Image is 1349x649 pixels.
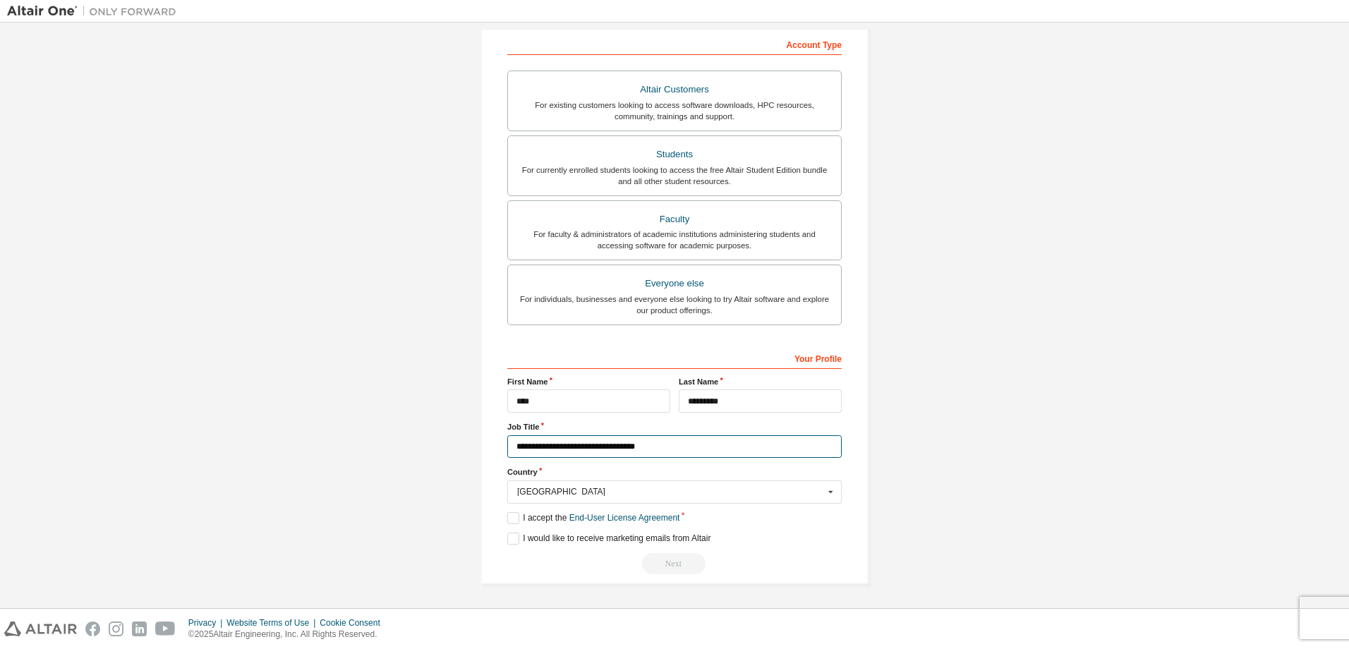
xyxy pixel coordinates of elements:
[507,533,710,545] label: I would like to receive marketing emails from Altair
[507,553,842,574] div: Read and acccept EULA to continue
[320,617,388,629] div: Cookie Consent
[516,210,833,229] div: Faculty
[109,621,123,636] img: instagram.svg
[507,512,679,524] label: I accept the
[7,4,183,18] img: Altair One
[507,466,842,478] label: Country
[516,80,833,99] div: Altair Customers
[4,621,77,636] img: altair_logo.svg
[516,229,833,251] div: For faculty & administrators of academic institutions administering students and accessing softwa...
[507,376,670,387] label: First Name
[155,621,176,636] img: youtube.svg
[516,145,833,164] div: Students
[507,32,842,55] div: Account Type
[132,621,147,636] img: linkedin.svg
[516,274,833,293] div: Everyone else
[516,99,833,122] div: For existing customers looking to access software downloads, HPC resources, community, trainings ...
[517,487,824,496] div: [GEOGRAPHIC_DATA]
[507,421,842,432] label: Job Title
[85,621,100,636] img: facebook.svg
[188,617,226,629] div: Privacy
[569,513,680,523] a: End-User License Agreement
[226,617,320,629] div: Website Terms of Use
[679,376,842,387] label: Last Name
[507,346,842,369] div: Your Profile
[516,293,833,316] div: For individuals, businesses and everyone else looking to try Altair software and explore our prod...
[516,164,833,187] div: For currently enrolled students looking to access the free Altair Student Edition bundle and all ...
[188,629,389,641] p: © 2025 Altair Engineering, Inc. All Rights Reserved.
